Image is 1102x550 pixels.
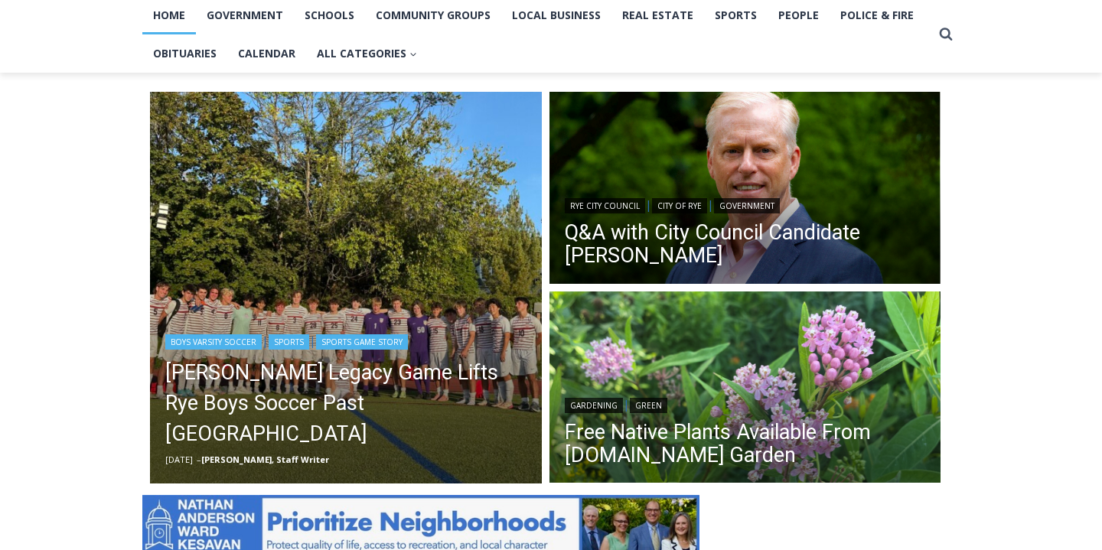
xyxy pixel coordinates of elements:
a: Sports Game Story [316,334,408,350]
a: Read More Felix Wismer’s Legacy Game Lifts Rye Boys Soccer Past Pleasantville [150,92,542,483]
a: [PERSON_NAME], Staff Writer [201,454,329,465]
a: Boys Varsity Soccer [165,334,262,350]
div: | | [165,331,527,350]
time: [DATE] [165,454,193,465]
a: City of Rye [652,198,707,213]
a: Q&A with City Council Candidate [PERSON_NAME] [565,221,926,267]
a: Sports [269,334,309,350]
span: – [197,454,201,465]
a: Government [714,198,780,213]
a: Read More Q&A with City Council Candidate James Ward [549,92,941,288]
button: View Search Form [932,21,960,48]
a: Green [630,398,667,413]
a: Rye City Council [565,198,645,213]
a: Obituaries [142,34,227,73]
button: Child menu of All Categories [306,34,428,73]
img: (PHOTO: The Rye Boys Soccer team from October 4, 2025, against Pleasantville. Credit: Daniela Arr... [150,92,542,483]
a: Read More Free Native Plants Available From MyRye.com Garden [549,291,941,487]
img: PHOTO: James Ward, Chair of the Rye Sustainability Committee, is running for Rye City Council thi... [549,92,941,288]
img: (PHOTO: Swamp Milkweed (Asclepias incarnata) in the MyRye.com Garden, July 2025.) [549,291,941,487]
div: | | [565,195,926,213]
div: | [565,395,926,413]
a: Free Native Plants Available From [DOMAIN_NAME] Garden [565,421,926,467]
a: Gardening [565,398,623,413]
a: Calendar [227,34,306,73]
a: [PERSON_NAME] Legacy Game Lifts Rye Boys Soccer Past [GEOGRAPHIC_DATA] [165,357,527,449]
